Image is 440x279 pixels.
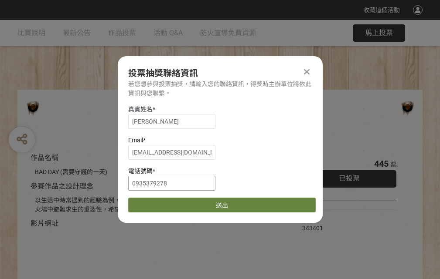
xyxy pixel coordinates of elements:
span: 已投票 [339,174,360,182]
a: 作品投票 [108,20,136,46]
div: BAD DAY (需要守護的一天) [35,168,276,177]
span: 真實姓名 [128,106,153,113]
button: 送出 [128,198,316,212]
button: 馬上投票 [353,24,405,42]
span: 比賽說明 [17,29,45,37]
span: Email [128,137,143,144]
span: 影片網址 [31,219,58,228]
span: 作品投票 [108,29,136,37]
span: 防火宣導免費資源 [200,29,256,37]
span: 活動 Q&A [153,29,183,37]
span: 參賽作品之設計理念 [31,182,93,190]
span: 馬上投票 [365,29,393,37]
iframe: Facebook Share [325,215,369,223]
a: 比賽說明 [17,20,45,46]
span: 445 [374,158,389,169]
span: 票 [390,161,396,168]
span: 收藏這個活動 [363,7,400,13]
div: 投票抽獎聯絡資訊 [128,67,312,80]
span: 最新公告 [63,29,91,37]
a: 活動 Q&A [153,20,183,46]
div: 以生活中時常遇到的經驗為例，透過對比的方式宣傳住宅用火災警報器、家庭逃生計畫及火場中避難求生的重要性，希望透過趣味的短影音讓更多人認識到更多的防火觀念。 [35,196,276,214]
span: 電話號碼 [128,168,153,175]
span: 作品名稱 [31,154,58,162]
a: 最新公告 [63,20,91,46]
a: 防火宣導免費資源 [200,20,256,46]
div: 若您想參與投票抽獎，請輸入您的聯絡資訊，得獎時主辦單位將依此資訊與您聯繫。 [128,80,312,98]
